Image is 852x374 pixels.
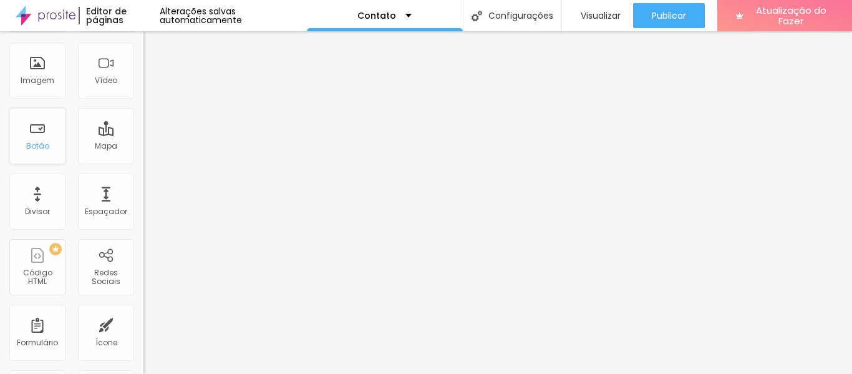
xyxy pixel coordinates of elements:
iframe: Editor [143,31,852,374]
font: Mapa [95,140,117,151]
button: Publicar [633,3,705,28]
img: Ícone [472,11,482,21]
font: Atualização do Fazer [756,4,826,27]
font: Visualizar [581,9,621,22]
button: Visualizar [562,3,633,28]
font: Ícone [95,337,117,348]
font: Espaçador [85,206,127,217]
font: Editor de páginas [86,5,127,26]
font: Vídeo [95,75,117,86]
font: Divisor [25,206,50,217]
font: Publicar [652,9,686,22]
font: Botão [26,140,49,151]
font: Alterações salvas automaticamente [160,5,242,26]
font: Configurações [488,9,553,22]
font: Formulário [17,337,58,348]
font: Redes Sociais [92,267,120,287]
font: Imagem [21,75,54,86]
font: Código HTML [23,267,52,287]
font: Contato [357,9,396,22]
